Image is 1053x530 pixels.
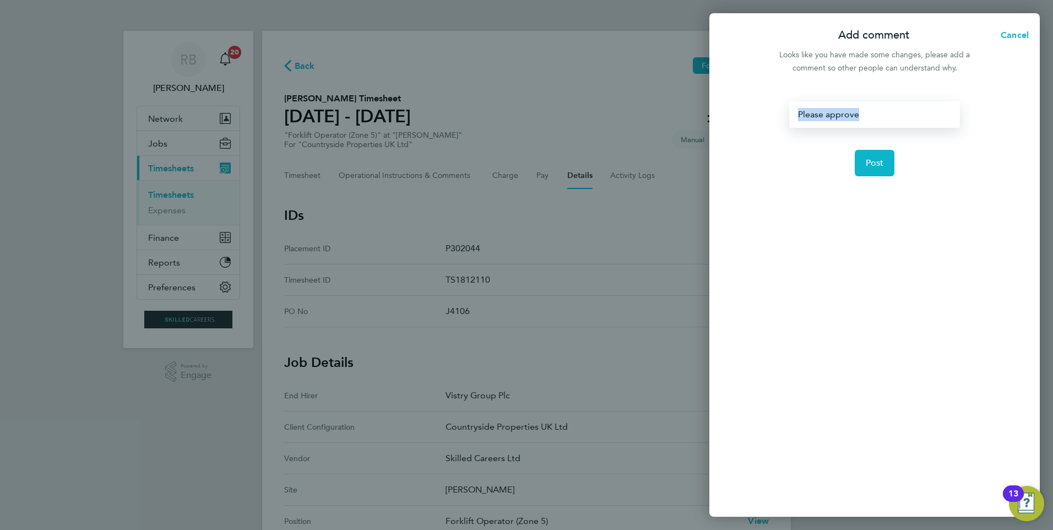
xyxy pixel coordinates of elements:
[838,28,909,43] p: Add comment
[1009,486,1044,521] button: Open Resource Center, 13 new notifications
[997,30,1029,40] span: Cancel
[983,24,1040,46] button: Cancel
[866,158,884,169] span: Post
[773,48,976,75] div: Looks like you have made some changes, please add a comment so other people can understand why.
[855,150,895,176] button: Post
[789,101,959,128] div: Please approve
[1008,494,1018,508] div: 13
